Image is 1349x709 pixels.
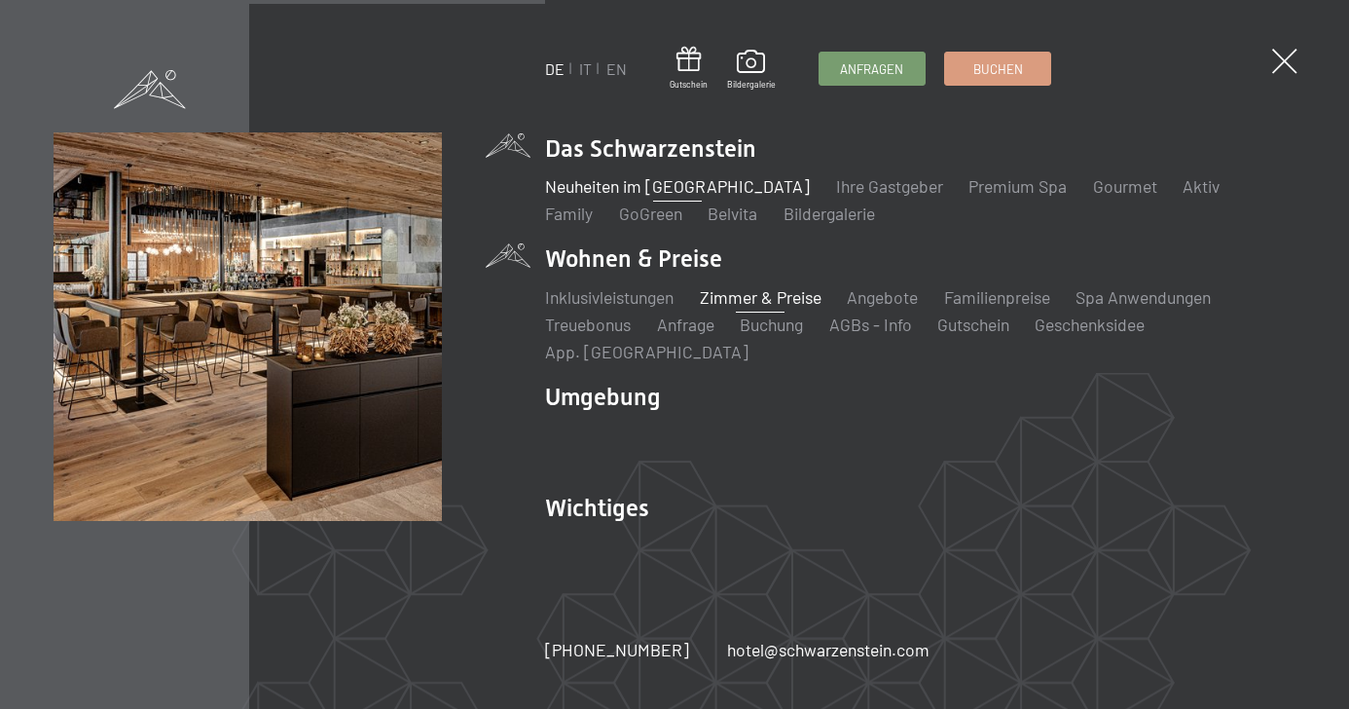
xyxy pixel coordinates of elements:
a: Bildergalerie [784,203,875,224]
span: Buchen [973,60,1023,78]
a: EN [606,59,627,78]
span: Bildergalerie [727,79,776,91]
a: Aktiv [1183,175,1220,197]
a: Spa Anwendungen [1076,286,1211,308]
a: Gourmet [1093,175,1157,197]
a: Geschenksidee [1035,314,1145,335]
a: Premium Spa [968,175,1067,197]
a: Treuebonus [545,314,631,335]
a: GoGreen [619,203,682,224]
a: Neuheiten im [GEOGRAPHIC_DATA] [545,175,810,197]
a: Ihre Gastgeber [836,175,943,197]
a: Family [545,203,593,224]
a: Gutschein [670,47,708,91]
span: Gutschein [670,79,708,91]
a: Buchung [740,314,803,335]
a: Gutschein [937,314,1009,335]
a: AGBs - Info [829,314,912,335]
a: Belvita [708,203,757,224]
a: hotel@schwarzenstein.com [727,638,930,662]
a: Anfragen [820,53,925,85]
span: [PHONE_NUMBER] [545,639,689,660]
a: IT [579,59,592,78]
a: App. [GEOGRAPHIC_DATA] [545,341,748,362]
a: Anfrage [657,314,714,335]
a: [PHONE_NUMBER] [545,638,689,662]
a: Familienpreise [944,286,1050,308]
a: Buchen [945,53,1050,85]
a: Zimmer & Preise [700,286,821,308]
a: DE [545,59,565,78]
a: Inklusivleistungen [545,286,674,308]
span: Anfragen [840,60,903,78]
a: Angebote [847,286,918,308]
a: Bildergalerie [727,50,776,91]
